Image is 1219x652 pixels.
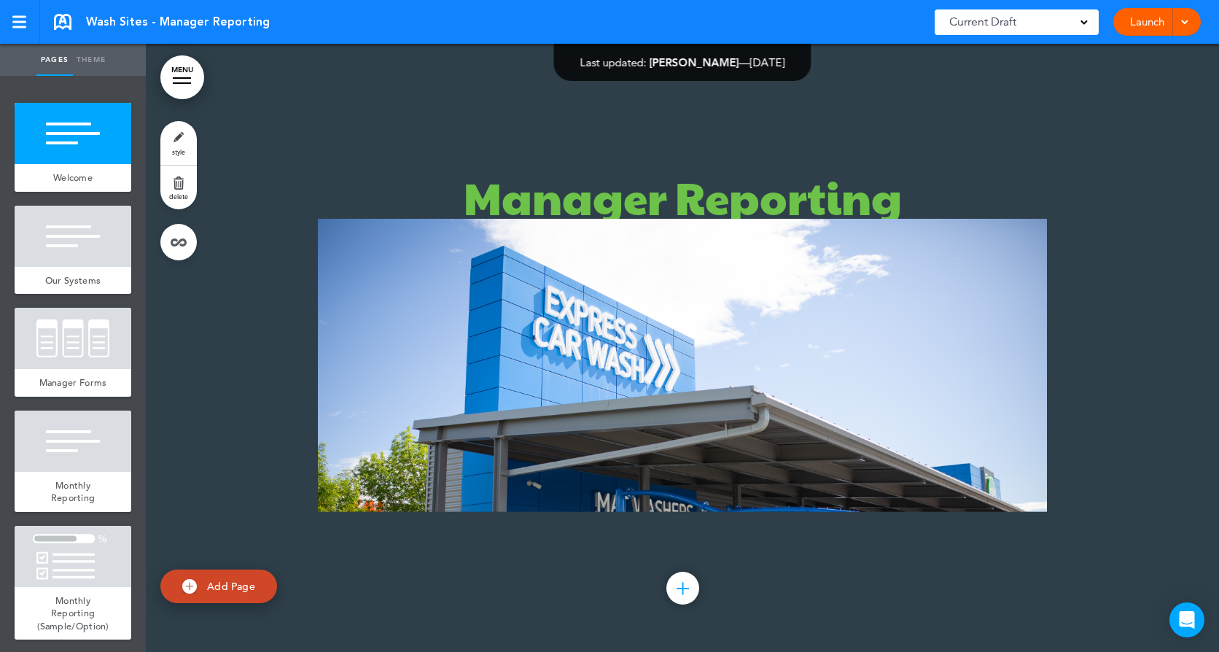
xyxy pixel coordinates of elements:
img: add.svg [182,579,197,594]
a: Monthly Reporting [15,472,131,512]
span: Manager Forms [39,376,107,389]
span: Add Page [207,580,255,593]
a: style [160,121,197,165]
span: [PERSON_NAME] [650,55,739,69]
span: [DATE] [750,55,785,69]
span: Current Draft [949,12,1016,32]
span: Monthly Reporting [51,479,96,505]
span: Monthly Reporting (Sample/Option) [37,594,109,632]
a: MENU [160,55,204,99]
a: Add Page [160,570,277,604]
span: style [172,147,185,156]
span: Wash Sites - Manager Reporting [86,14,270,30]
span: Last updated: [580,55,647,69]
a: Theme [73,44,109,76]
a: Pages [36,44,73,76]
a: delete [160,166,197,209]
a: Welcome [15,164,131,192]
a: Manager Forms [15,369,131,397]
span: Our Systems [45,274,101,287]
a: Our Systems [15,267,131,295]
div: Open Intercom Messenger [1169,602,1204,637]
span: delete [169,192,188,201]
span: Welcome [53,171,93,184]
a: Monthly Reporting (Sample/Option) [15,587,131,640]
span: Manager Reporting [464,166,902,228]
div: — [580,57,785,68]
a: Launch [1124,8,1170,36]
